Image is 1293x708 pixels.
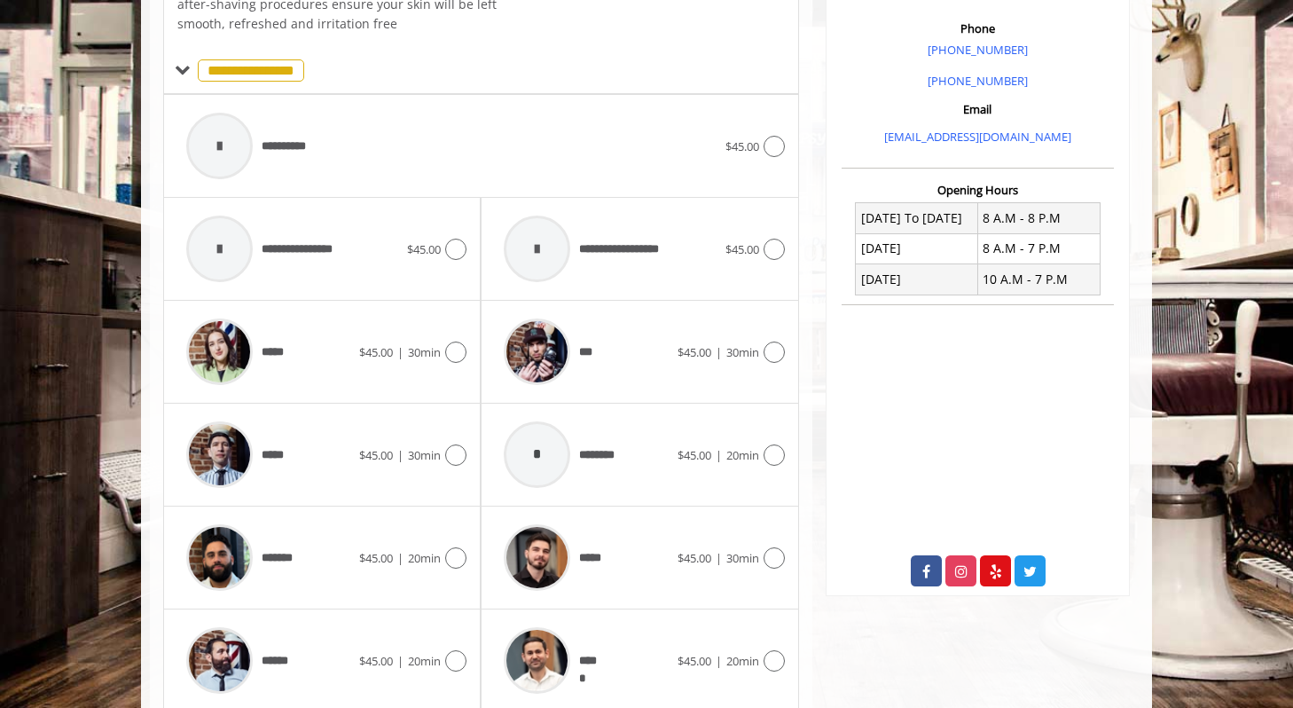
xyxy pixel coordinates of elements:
[726,344,759,360] span: 30min
[842,184,1114,196] h3: Opening Hours
[408,344,441,360] span: 30min
[846,22,1109,35] h3: Phone
[678,344,711,360] span: $45.00
[408,653,441,669] span: 20min
[977,203,1100,233] td: 8 A.M - 8 P.M
[716,447,722,463] span: |
[716,344,722,360] span: |
[397,550,404,566] span: |
[977,233,1100,264] td: 8 A.M - 7 P.M
[716,653,722,669] span: |
[725,241,759,257] span: $45.00
[856,203,978,233] td: [DATE] To [DATE]
[716,550,722,566] span: |
[846,103,1109,115] h3: Email
[408,447,441,463] span: 30min
[397,344,404,360] span: |
[397,447,404,463] span: |
[928,42,1028,58] a: [PHONE_NUMBER]
[408,550,441,566] span: 20min
[407,241,441,257] span: $45.00
[397,653,404,669] span: |
[726,447,759,463] span: 20min
[359,344,393,360] span: $45.00
[359,447,393,463] span: $45.00
[856,233,978,264] td: [DATE]
[725,138,759,154] span: $45.00
[726,653,759,669] span: 20min
[359,653,393,669] span: $45.00
[856,264,978,295] td: [DATE]
[678,447,711,463] span: $45.00
[678,653,711,669] span: $45.00
[359,550,393,566] span: $45.00
[928,73,1028,89] a: [PHONE_NUMBER]
[977,264,1100,295] td: 10 A.M - 7 P.M
[884,129,1071,145] a: [EMAIL_ADDRESS][DOMAIN_NAME]
[726,550,759,566] span: 30min
[678,550,711,566] span: $45.00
